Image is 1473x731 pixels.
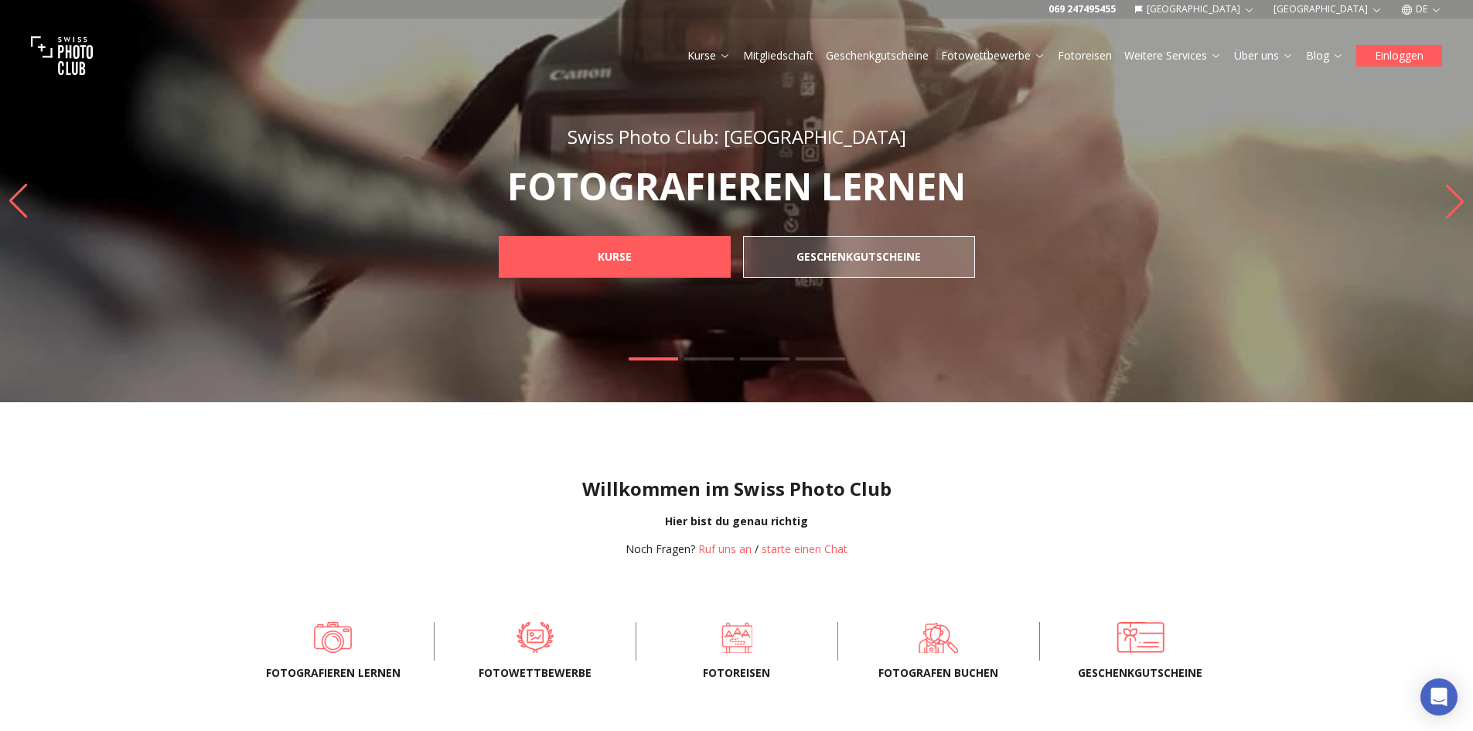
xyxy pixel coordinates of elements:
[687,48,731,63] a: Kurse
[626,541,847,557] div: /
[863,622,1014,653] a: FOTOGRAFEN BUCHEN
[257,665,409,681] span: Fotografieren lernen
[661,665,813,681] span: Fotoreisen
[626,541,695,556] span: Noch Fragen?
[1065,622,1216,653] a: Geschenkgutscheine
[1306,48,1344,63] a: Blog
[12,514,1461,529] div: Hier bist du genau richtig
[1052,45,1118,67] button: Fotoreisen
[459,622,611,653] a: Fotowettbewerbe
[459,665,611,681] span: Fotowettbewerbe
[1124,48,1222,63] a: Weitere Services
[499,236,731,278] a: KURSE
[598,249,632,265] b: KURSE
[863,665,1014,681] span: FOTOGRAFEN BUCHEN
[12,477,1461,501] h1: Willkommen im Swiss Photo Club
[1234,48,1294,63] a: Über uns
[1058,48,1112,63] a: Fotoreisen
[31,25,93,87] img: Swiss photo club
[941,48,1045,63] a: Fotowettbewerbe
[1048,3,1116,15] a: 069 247495455
[1118,45,1228,67] button: Weitere Services
[681,45,737,67] button: Kurse
[796,249,921,265] b: GESCHENKGUTSCHEINE
[1356,45,1442,67] button: Einloggen
[661,622,813,653] a: Fotoreisen
[465,168,1009,205] p: FOTOGRAFIEREN LERNEN
[743,48,813,63] a: Mitgliedschaft
[820,45,935,67] button: Geschenkgutscheine
[743,236,975,278] a: GESCHENKGUTSCHEINE
[737,45,820,67] button: Mitgliedschaft
[698,541,752,556] a: Ruf uns an
[1228,45,1300,67] button: Über uns
[1300,45,1350,67] button: Blog
[1065,665,1216,681] span: Geschenkgutscheine
[826,48,929,63] a: Geschenkgutscheine
[568,124,906,149] span: Swiss Photo Club: [GEOGRAPHIC_DATA]
[257,622,409,653] a: Fotografieren lernen
[1420,678,1458,716] div: Open Intercom Messenger
[935,45,1052,67] button: Fotowettbewerbe
[762,541,847,557] button: starte einen Chat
